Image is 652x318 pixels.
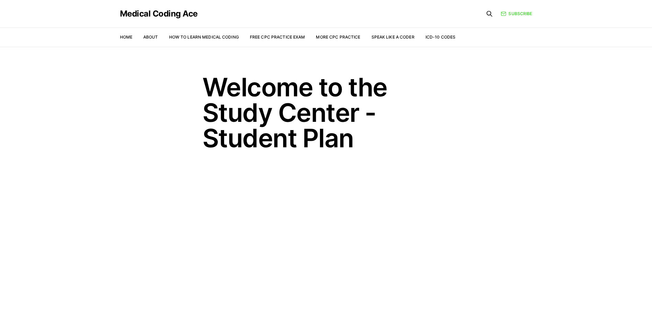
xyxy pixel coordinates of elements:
h1: Welcome to the Study Center - Student Plan [202,74,450,151]
a: Subscribe [501,11,532,17]
a: Home [120,34,132,40]
a: About [143,34,158,40]
a: Speak Like a Coder [372,34,415,40]
a: How to Learn Medical Coding [169,34,239,40]
a: ICD-10 Codes [426,34,455,40]
a: More CPC Practice [316,34,360,40]
a: Medical Coding Ace [120,10,198,18]
a: Free CPC Practice Exam [250,34,305,40]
